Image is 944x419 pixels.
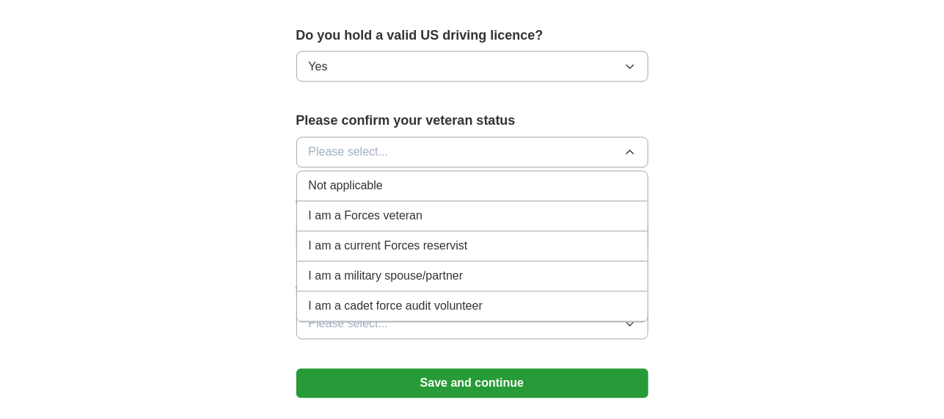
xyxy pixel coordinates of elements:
span: Please select... [309,144,389,161]
span: I am a Forces veteran [309,208,423,225]
span: I am a current Forces reservist [309,238,468,255]
span: Yes [309,58,328,76]
button: Save and continue [296,369,648,398]
span: I am a military spouse/partner [309,268,464,285]
span: I am a cadet force audit volunteer [309,298,483,316]
span: Please select... [309,316,389,333]
button: Please select... [296,309,648,340]
button: Please select... [296,137,648,168]
button: Yes [296,51,648,82]
label: Do you hold a valid US driving licence? [296,26,648,45]
label: Please confirm your veteran status [296,112,648,131]
span: Not applicable [309,178,383,195]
